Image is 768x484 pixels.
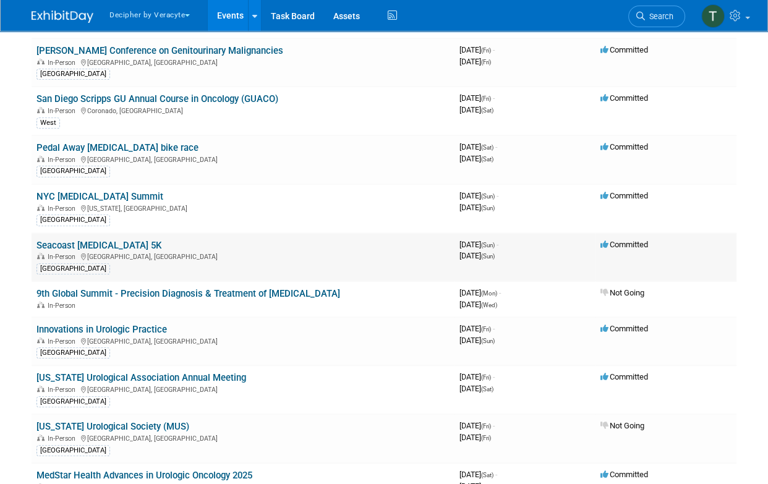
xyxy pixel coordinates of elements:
[459,421,495,430] span: [DATE]
[481,95,491,102] span: (Fri)
[481,326,491,333] span: (Fri)
[600,45,648,54] span: Committed
[48,338,79,346] span: In-Person
[459,470,497,479] span: [DATE]
[497,191,498,200] span: -
[48,435,79,443] span: In-Person
[37,205,45,211] img: In-Person Event
[459,300,497,309] span: [DATE]
[459,93,495,103] span: [DATE]
[481,59,491,66] span: (Fri)
[37,107,45,113] img: In-Person Event
[481,374,491,381] span: (Fri)
[36,57,450,67] div: [GEOGRAPHIC_DATA], [GEOGRAPHIC_DATA]
[600,93,648,103] span: Committed
[459,336,495,345] span: [DATE]
[459,251,495,260] span: [DATE]
[628,6,685,27] a: Search
[36,347,110,359] div: [GEOGRAPHIC_DATA]
[36,117,60,129] div: West
[600,470,648,479] span: Committed
[36,288,340,299] a: 9th Global Summit - Precision Diagnosis & Treatment of [MEDICAL_DATA]
[459,45,495,54] span: [DATE]
[48,205,79,213] span: In-Person
[36,142,198,153] a: Pedal Away [MEDICAL_DATA] bike race
[48,302,79,310] span: In-Person
[48,156,79,164] span: In-Person
[481,435,491,441] span: (Fri)
[36,445,110,456] div: [GEOGRAPHIC_DATA]
[481,302,497,308] span: (Wed)
[37,386,45,392] img: In-Person Event
[493,324,495,333] span: -
[37,338,45,344] img: In-Person Event
[36,396,110,407] div: [GEOGRAPHIC_DATA]
[37,302,45,308] img: In-Person Event
[481,107,493,114] span: (Sat)
[36,263,110,274] div: [GEOGRAPHIC_DATA]
[493,372,495,381] span: -
[645,12,673,21] span: Search
[459,191,498,200] span: [DATE]
[48,107,79,115] span: In-Person
[36,69,110,80] div: [GEOGRAPHIC_DATA]
[497,240,498,249] span: -
[481,290,497,297] span: (Mon)
[459,372,495,381] span: [DATE]
[481,156,493,163] span: (Sat)
[48,253,79,261] span: In-Person
[459,105,493,114] span: [DATE]
[493,45,495,54] span: -
[36,191,163,202] a: NYC [MEDICAL_DATA] Summit
[36,384,450,394] div: [GEOGRAPHIC_DATA], [GEOGRAPHIC_DATA]
[36,251,450,261] div: [GEOGRAPHIC_DATA], [GEOGRAPHIC_DATA]
[481,423,491,430] span: (Fri)
[600,288,644,297] span: Not Going
[37,253,45,259] img: In-Person Event
[493,93,495,103] span: -
[36,421,189,432] a: [US_STATE] Urological Society (MUS)
[481,47,491,54] span: (Fri)
[459,240,498,249] span: [DATE]
[481,386,493,393] span: (Sat)
[481,193,495,200] span: (Sun)
[36,214,110,226] div: [GEOGRAPHIC_DATA]
[32,11,93,23] img: ExhibitDay
[37,59,45,65] img: In-Person Event
[36,203,450,213] div: [US_STATE], [GEOGRAPHIC_DATA]
[36,166,110,177] div: [GEOGRAPHIC_DATA]
[36,154,450,164] div: [GEOGRAPHIC_DATA], [GEOGRAPHIC_DATA]
[459,154,493,163] span: [DATE]
[459,384,493,393] span: [DATE]
[499,288,501,297] span: -
[459,57,491,66] span: [DATE]
[481,253,495,260] span: (Sun)
[37,156,45,162] img: In-Person Event
[600,191,648,200] span: Committed
[600,142,648,151] span: Committed
[36,45,283,56] a: [PERSON_NAME] Conference on Genitourinary Malignancies
[37,435,45,441] img: In-Person Event
[459,203,495,212] span: [DATE]
[701,4,725,28] img: Tony Alvarado
[495,470,497,479] span: -
[481,205,495,211] span: (Sun)
[459,142,497,151] span: [DATE]
[36,105,450,115] div: Coronado, [GEOGRAPHIC_DATA]
[459,433,491,442] span: [DATE]
[36,372,246,383] a: [US_STATE] Urological Association Annual Meeting
[36,336,450,346] div: [GEOGRAPHIC_DATA], [GEOGRAPHIC_DATA]
[48,386,79,394] span: In-Person
[481,472,493,478] span: (Sat)
[36,93,278,104] a: San Diego Scripps GU Annual Course in Oncology (GUACO)
[600,421,644,430] span: Not Going
[493,421,495,430] span: -
[600,372,648,381] span: Committed
[459,288,501,297] span: [DATE]
[600,240,648,249] span: Committed
[481,338,495,344] span: (Sun)
[36,240,161,251] a: Seacoast [MEDICAL_DATA] 5K
[459,324,495,333] span: [DATE]
[48,59,79,67] span: In-Person
[481,144,493,151] span: (Sat)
